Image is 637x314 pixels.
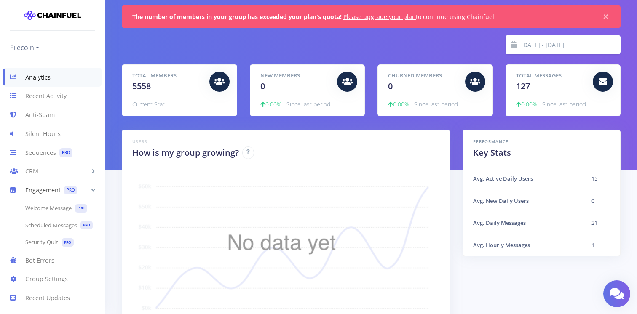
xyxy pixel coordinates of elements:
span: 0 [388,80,393,92]
h6: Users [132,138,439,145]
h2: Key Stats [473,146,610,159]
button: Close [602,13,610,21]
span: PRO [59,148,72,157]
td: 0 [581,190,620,212]
h5: New Members [260,72,331,80]
th: Avg. New Daily Users [463,190,581,212]
span: PRO [80,221,93,229]
span: 0.00% [388,100,409,108]
td: 21 [581,212,620,234]
a: Analytics [3,68,102,87]
h5: Total Members [132,72,203,80]
span: 0.00% [260,100,281,108]
h5: Churned Members [388,72,459,80]
span: PRO [64,186,77,195]
td: 1 [581,234,620,256]
h5: Total Messages [516,72,587,80]
span: to continue using Chainfuel. [132,13,496,21]
span: Since last period [414,100,458,108]
span: 0.00% [516,100,537,108]
a: Filecoin [10,41,39,54]
span: 5558 [132,80,151,92]
span: Since last period [542,100,586,108]
span: Current Stat [132,100,165,108]
span: 0 [260,80,265,92]
span: × [602,13,610,21]
span: PRO [62,238,74,247]
h2: How is my group growing? [132,146,239,159]
strong: The number of members in your group has exceeded your plan's quota! [132,13,342,21]
span: Since last period [286,100,330,108]
a: Please upgrade your plan [343,13,416,21]
img: chainfuel-logo [24,7,81,24]
td: 15 [581,168,620,190]
span: PRO [75,204,87,213]
th: Avg. Active Daily Users [463,168,581,190]
th: Avg. Hourly Messages [463,234,581,256]
th: Avg. Daily Messages [463,212,581,234]
h6: Performance [473,138,610,145]
span: 127 [516,80,530,92]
